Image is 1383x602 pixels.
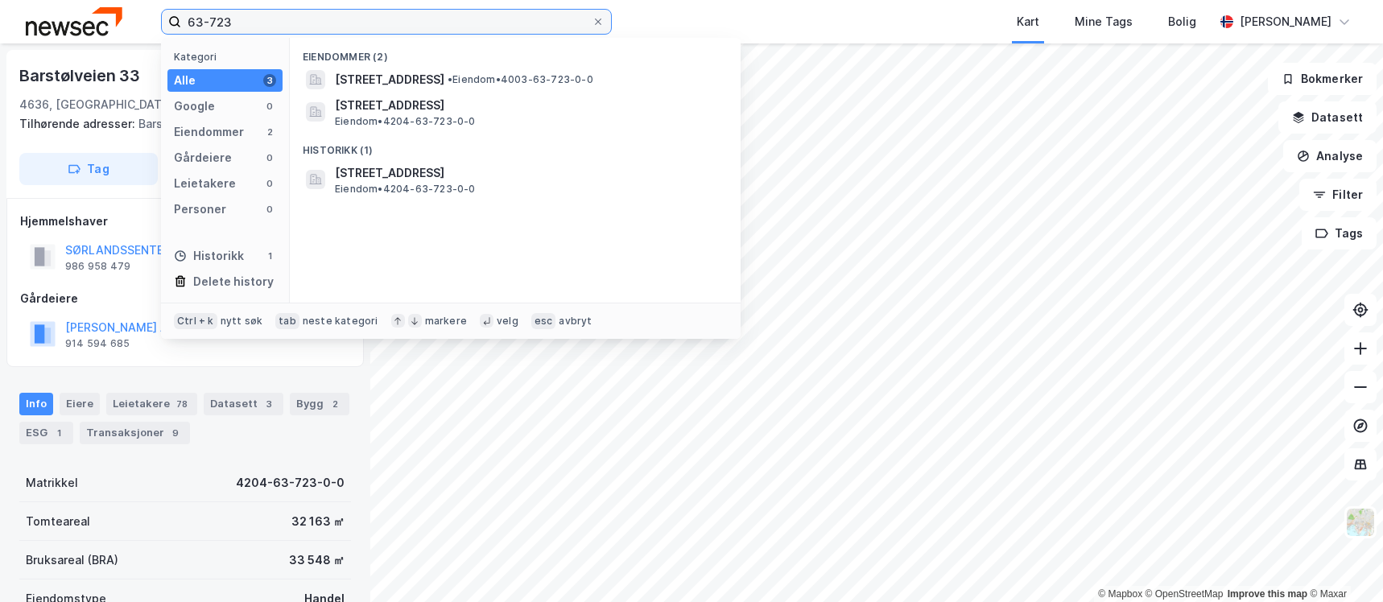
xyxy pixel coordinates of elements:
[263,151,276,164] div: 0
[1302,525,1383,602] div: Kontrollprogram for chat
[531,313,556,329] div: esc
[174,51,283,63] div: Kategori
[290,131,741,160] div: Historikk (1)
[448,73,593,86] span: Eiendom • 4003-63-723-0-0
[1302,217,1377,249] button: Tags
[19,153,158,185] button: Tag
[1098,588,1142,600] a: Mapbox
[221,315,263,328] div: nytt søk
[1146,588,1224,600] a: OpenStreetMap
[26,7,122,35] img: newsec-logo.f6e21ccffca1b3a03d2d.png
[1240,12,1331,31] div: [PERSON_NAME]
[291,512,345,531] div: 32 163 ㎡
[335,96,721,115] span: [STREET_ADDRESS]
[26,550,118,570] div: Bruksareal (BRA)
[1278,101,1377,134] button: Datasett
[19,393,53,415] div: Info
[290,38,741,67] div: Eiendommer (2)
[1299,179,1377,211] button: Filter
[335,115,476,128] span: Eiendom • 4204-63-723-0-0
[174,71,196,90] div: Alle
[261,396,277,412] div: 3
[20,289,350,308] div: Gårdeiere
[1228,588,1307,600] a: Improve this map
[174,313,217,329] div: Ctrl + k
[303,315,378,328] div: neste kategori
[26,512,90,531] div: Tomteareal
[497,315,518,328] div: velg
[327,396,343,412] div: 2
[174,122,244,142] div: Eiendommer
[174,174,236,193] div: Leietakere
[263,74,276,87] div: 3
[290,393,349,415] div: Bygg
[263,100,276,113] div: 0
[60,393,100,415] div: Eiere
[289,550,345,570] div: 33 548 ㎡
[1168,12,1196,31] div: Bolig
[19,117,138,130] span: Tilhørende adresser:
[335,70,444,89] span: [STREET_ADDRESS]
[51,425,67,441] div: 1
[65,260,130,273] div: 986 958 479
[19,95,173,114] div: 4636, [GEOGRAPHIC_DATA]
[263,249,276,262] div: 1
[19,63,143,89] div: Barstølveien 33
[174,200,226,219] div: Personer
[174,97,215,116] div: Google
[20,212,350,231] div: Hjemmelshaver
[80,422,190,444] div: Transaksjoner
[204,393,283,415] div: Datasett
[19,114,338,134] div: Barstølveien 35, Barstølveien 35b
[167,425,184,441] div: 9
[181,10,592,34] input: Søk på adresse, matrikkel, gårdeiere, leietakere eller personer
[335,183,476,196] span: Eiendom • 4204-63-723-0-0
[1302,525,1383,602] iframe: Chat Widget
[1017,12,1039,31] div: Kart
[335,163,721,183] span: [STREET_ADDRESS]
[19,422,73,444] div: ESG
[263,126,276,138] div: 2
[263,203,276,216] div: 0
[1345,507,1376,538] img: Z
[425,315,467,328] div: markere
[275,313,299,329] div: tab
[448,73,452,85] span: •
[236,473,345,493] div: 4204-63-723-0-0
[193,272,274,291] div: Delete history
[174,246,244,266] div: Historikk
[65,337,130,350] div: 914 594 685
[1283,140,1377,172] button: Analyse
[1268,63,1377,95] button: Bokmerker
[559,315,592,328] div: avbryt
[1075,12,1133,31] div: Mine Tags
[263,177,276,190] div: 0
[106,393,197,415] div: Leietakere
[26,473,78,493] div: Matrikkel
[173,396,191,412] div: 78
[174,148,232,167] div: Gårdeiere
